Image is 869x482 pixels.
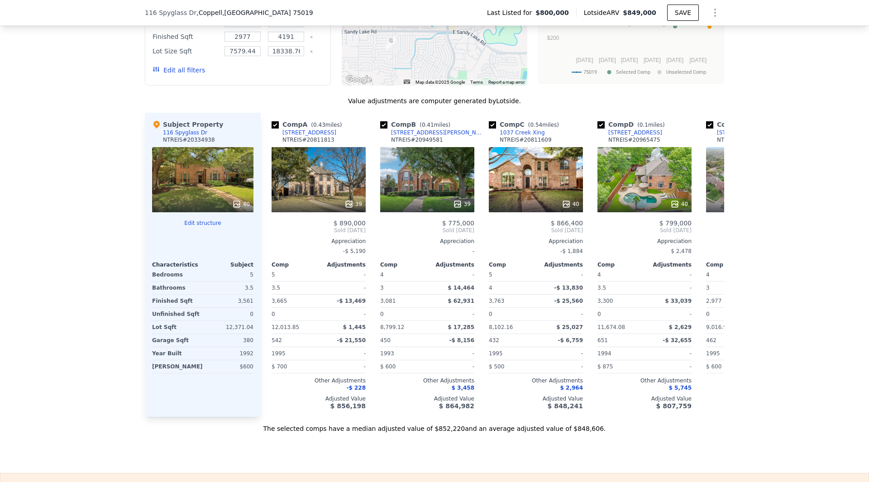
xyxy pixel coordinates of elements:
[439,402,474,410] span: $ 864,982
[320,360,366,373] div: -
[152,268,201,281] div: Bedrooms
[380,282,425,294] div: 3
[380,272,384,278] span: 4
[448,324,474,330] span: $ 17,285
[646,268,692,281] div: -
[203,261,253,268] div: Subject
[706,261,753,268] div: Comp
[152,220,253,227] button: Edit structure
[380,298,396,304] span: 3,081
[429,360,474,373] div: -
[489,337,499,344] span: 432
[145,96,724,105] div: Value adjustments are computer generated by Lotside .
[380,395,474,402] div: Adjusted Value
[621,57,638,63] text: [DATE]
[489,227,583,234] span: Sold [DATE]
[152,282,201,294] div: Bathrooms
[152,120,223,129] div: Subject Property
[272,324,299,330] span: 12,013.85
[597,324,625,330] span: 11,674.08
[153,66,205,75] button: Edit all filters
[145,417,724,433] div: The selected comps have a median adjusted value of $852,220 and an average adjusted value of $848...
[152,261,203,268] div: Characteristics
[717,129,771,136] div: [STREET_ADDRESS]
[608,136,660,143] div: NTREIS # 20965475
[634,122,668,128] span: ( miles)
[597,298,613,304] span: 3,300
[487,8,535,17] span: Last Listed for
[380,324,404,330] span: 8,799.12
[344,74,374,86] a: Open this area in Google Maps (opens a new window)
[599,57,616,63] text: [DATE]
[646,360,692,373] div: -
[597,129,662,136] a: [STREET_ADDRESS]
[449,337,474,344] span: -$ 8,156
[232,200,250,209] div: 40
[489,238,583,245] div: Appreciation
[380,245,474,258] div: -
[272,298,287,304] span: 3,665
[666,57,683,63] text: [DATE]
[706,363,721,370] span: $ 600
[706,129,771,136] a: [STREET_ADDRESS]
[380,363,396,370] span: $ 600
[282,129,336,136] div: [STREET_ADDRESS]
[330,402,366,410] span: $ 856,198
[489,311,492,317] span: 0
[163,129,207,136] div: 116 Spyglass Dr
[386,36,396,52] div: 764 Robin Ln
[706,347,751,360] div: 1995
[663,337,692,344] span: -$ 32,655
[163,136,215,143] div: NTREIS # 20334938
[489,347,534,360] div: 1995
[538,347,583,360] div: -
[205,295,253,307] div: 3,561
[706,298,721,304] span: 2,977
[282,136,334,143] div: NTREIS # 20811813
[404,80,410,84] button: Keyboard shortcuts
[152,334,201,347] div: Garage Sqft
[538,360,583,373] div: -
[669,385,692,391] span: $ 5,745
[343,324,366,330] span: $ 1,445
[659,220,692,227] span: $ 799,000
[391,129,485,136] div: [STREET_ADDRESS][PERSON_NAME]
[489,324,513,330] span: 8,102.16
[597,337,608,344] span: 651
[380,227,474,234] span: Sold [DATE]
[706,377,800,384] div: Other Adjustments
[530,122,542,128] span: 0.54
[196,8,313,17] span: , Coppell
[597,395,692,402] div: Adjusted Value
[623,9,656,16] span: $849,000
[560,248,583,254] span: -$ 1,884
[597,363,613,370] span: $ 875
[584,8,623,17] span: Lotside ARV
[346,385,366,391] span: -$ 228
[489,395,583,402] div: Adjusted Value
[205,347,253,360] div: 1992
[536,261,583,268] div: Adjustments
[500,129,545,136] div: 1037 Creek Xing
[222,9,313,16] span: , [GEOGRAPHIC_DATA] 75019
[489,272,492,278] span: 5
[706,282,751,294] div: 3
[665,298,692,304] span: $ 33,039
[272,347,317,360] div: 1995
[706,395,800,402] div: Adjusted Value
[671,248,692,254] span: $ 2,478
[525,122,563,128] span: ( miles)
[500,136,552,143] div: NTREIS # 20811609
[334,220,366,227] span: $ 890,000
[152,295,201,307] div: Finished Sqft
[706,272,710,278] span: 4
[706,120,779,129] div: Comp E
[307,122,345,128] span: ( miles)
[597,227,692,234] span: Sold [DATE]
[313,122,325,128] span: 0.43
[597,347,643,360] div: 1994
[320,282,366,294] div: -
[608,129,662,136] div: [STREET_ADDRESS]
[706,4,724,22] button: Show Options
[548,402,583,410] span: $ 848,241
